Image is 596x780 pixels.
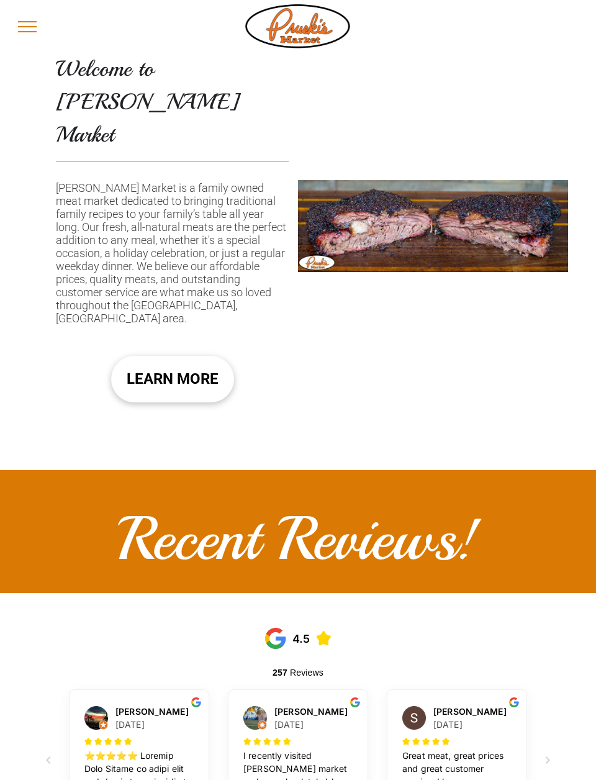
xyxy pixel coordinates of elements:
[111,356,234,402] a: LEARN MORE
[118,501,479,578] span: Recent Reviews!
[127,360,219,397] span: LEARN MORE
[56,180,289,339] div: [PERSON_NAME] Market is a family owned meat market dedicated to bringing traditional family recip...
[11,11,43,43] button: menu
[56,55,240,148] span: Welcome to [PERSON_NAME] Market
